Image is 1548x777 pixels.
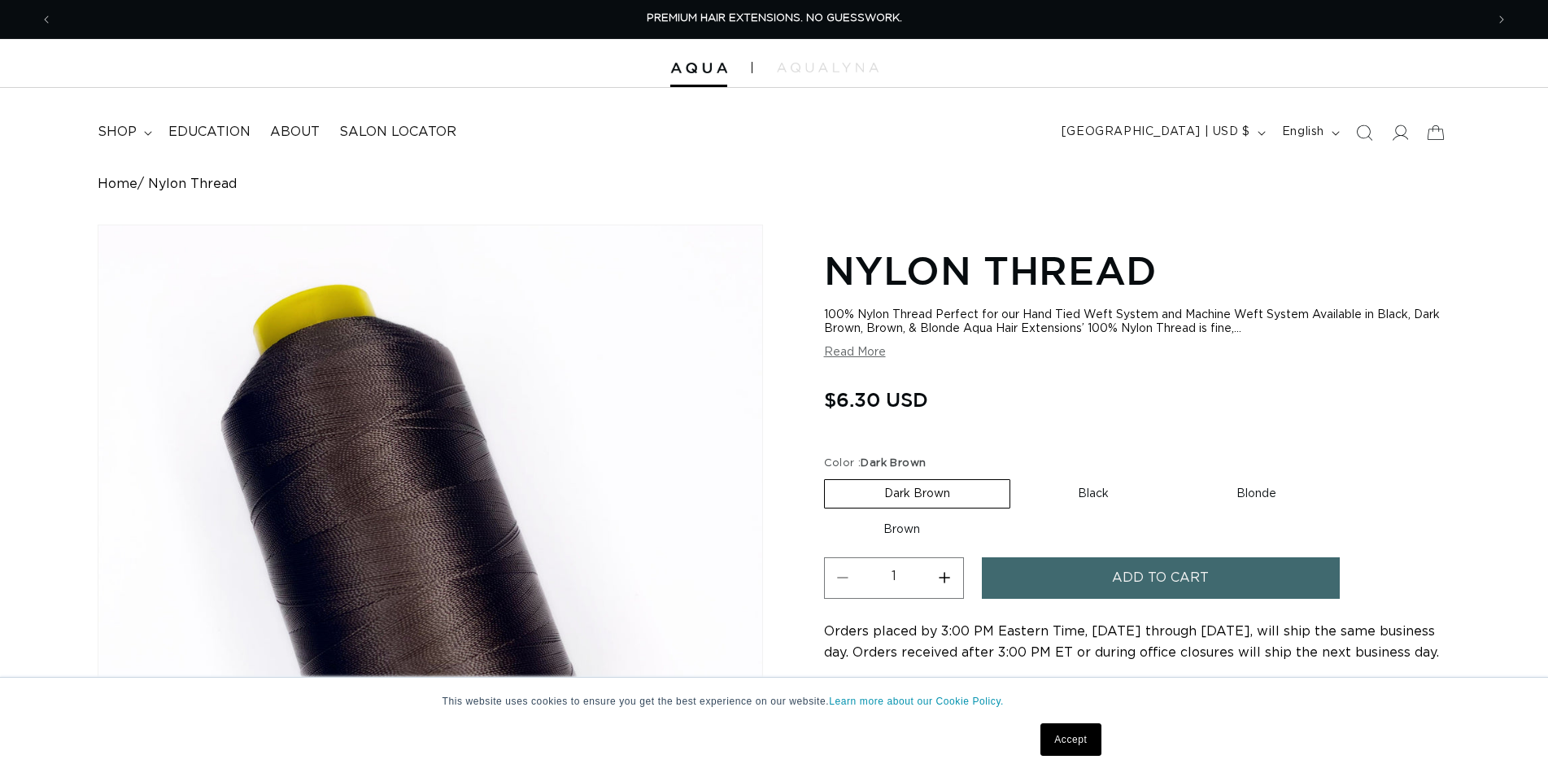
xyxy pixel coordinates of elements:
[647,13,902,24] span: PREMIUM HAIR EXTENSIONS. NO GUESSWORK.
[98,177,137,192] a: Home
[1484,4,1520,35] button: Next announcement
[1177,480,1336,508] label: Blonde
[824,308,1450,336] div: 100% Nylon Thread Perfect for our Hand Tied Weft System and Machine Weft System Available in Blac...
[339,124,456,141] span: Salon Locator
[443,694,1106,709] p: This website uses cookies to ensure you get the best experience on our website.
[829,696,1004,707] a: Learn more about our Cookie Policy.
[982,557,1340,599] button: Add to cart
[824,516,979,543] label: Brown
[824,625,1439,659] span: Orders placed by 3:00 PM Eastern Time, [DATE] through [DATE], will ship the same business day. Or...
[1052,117,1272,148] button: [GEOGRAPHIC_DATA] | USD $
[98,124,137,141] span: shop
[824,245,1450,295] h1: Nylon Thread
[88,114,159,151] summary: shop
[1040,723,1101,756] a: Accept
[1018,480,1168,508] label: Black
[1112,557,1209,599] span: Add to cart
[824,456,928,472] legend: Color :
[260,114,329,151] a: About
[148,177,237,192] span: Nylon Thread
[98,177,1450,192] nav: breadcrumbs
[28,4,64,35] button: Previous announcement
[777,63,879,72] img: aqualyna.com
[1062,124,1250,141] span: [GEOGRAPHIC_DATA] | USD $
[824,384,928,415] span: $6.30 USD
[159,114,260,151] a: Education
[1282,124,1324,141] span: English
[1346,115,1382,151] summary: Search
[670,63,727,74] img: Aqua Hair Extensions
[1272,117,1346,148] button: English
[168,124,251,141] span: Education
[824,479,1010,509] label: Dark Brown
[824,346,886,360] button: Read More
[329,114,466,151] a: Salon Locator
[861,458,926,469] span: Dark Brown
[270,124,320,141] span: About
